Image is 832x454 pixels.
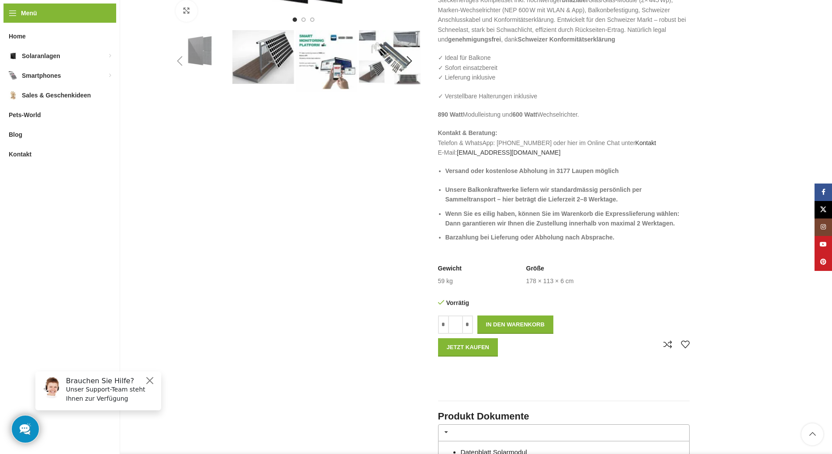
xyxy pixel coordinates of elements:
[438,110,690,119] p: Modulleistung und Wechselrichter.
[9,28,26,44] span: Home
[801,423,823,445] a: Scroll to top button
[815,218,832,236] a: Instagram Social Link
[310,17,314,22] li: Go to slide 3
[399,50,421,72] div: Next slide
[815,236,832,253] a: YouTube Social Link
[38,21,128,39] p: Unser Support-Team steht Ihnen zur Verfügung
[22,87,91,103] span: Sales & Geschenkideen
[116,11,127,21] button: Close
[438,264,462,273] span: Gewicht
[9,52,17,60] img: Solaranlagen
[38,12,128,21] h6: Brauchen Sie Hilfe?
[477,315,553,334] button: In den Warenkorb
[438,299,559,307] p: Vorrätig
[9,146,31,162] span: Kontakt
[358,30,421,84] div: 4 / 6
[168,30,231,71] div: 1 / 6
[293,17,297,22] li: Go to slide 1
[526,277,574,286] td: 178 × 113 × 6 cm
[438,410,690,423] h3: Produkt Dokumente
[448,36,501,43] strong: genehmigungsfrei
[445,167,619,174] strong: Versand oder kostenlose Abholung in 3177 Laupen möglich
[295,30,358,92] div: 3 / 6
[438,128,690,157] p: Telefon & WhatsApp: [PHONE_NUMBER] oder hier im Online Chat unter E-Mail:
[22,48,60,64] span: Solaranlagen
[438,277,453,286] td: 59 kg
[518,36,615,43] strong: Schweizer Konformitätserklärung
[9,91,17,100] img: Sales & Geschenkideen
[815,201,832,218] a: X Social Link
[438,91,690,101] p: ✓ Verstellbare Halterungen inklusive
[9,71,17,80] img: Smartphones
[301,17,306,22] li: Go to slide 2
[815,253,832,271] a: Pinterest Social Link
[438,338,498,357] button: Jetzt kaufen
[445,186,642,203] strong: Unsere Balkonkraftwerke liefern wir standardmässig persönlich per Sammeltransport – hier beträgt ...
[22,68,61,83] span: Smartphones
[635,139,656,146] a: Kontakt
[232,30,294,84] img: Balkonkraftwerk 600/890 Watt komplett inkl. Halterungen inkl. Lieferung – Bild 2
[169,30,231,71] img: Balkonkraftwerk 600/890 Watt komplett inkl. Halterungen inkl. Lieferung
[9,107,41,123] span: Pets-World
[438,111,463,118] strong: 890 Watt
[526,264,544,273] span: Größe
[12,12,34,34] img: Customer service
[457,149,560,156] a: [EMAIL_ADDRESS][DOMAIN_NAME]
[169,50,191,72] div: Previous slide
[449,315,462,334] input: Produktmenge
[359,30,421,84] img: Balkonkraftwerk 600/890 Watt komplett inkl. Halterungen inkl. Lieferung – Bild 4
[438,129,497,136] strong: Kontakt & Beratung:
[512,111,537,118] strong: 600 Watt
[9,127,22,142] span: Blog
[445,234,615,241] strong: Barzahlung bei Lieferung oder Abholung nach Absprache.
[21,8,37,18] span: Menü
[815,184,832,201] a: Facebook Social Link
[231,30,295,84] div: 2 / 6
[296,30,357,92] img: Balkonkraftwerk 600/890 Watt komplett inkl. Halterungen inkl. Lieferung – Bild 3
[445,210,680,227] strong: Wenn Sie es eilig haben, können Sie im Warenkorb die Expresslieferung wählen: Dann garantieren wi...
[436,361,561,385] iframe: Sicherer Rahmen für schnelle Bezahlvorgänge
[438,53,690,82] p: ✓ Ideal für Balkone ✓ Sofort einsatzbereit ✓ Lieferung inklusive
[438,264,690,286] table: Produktdetails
